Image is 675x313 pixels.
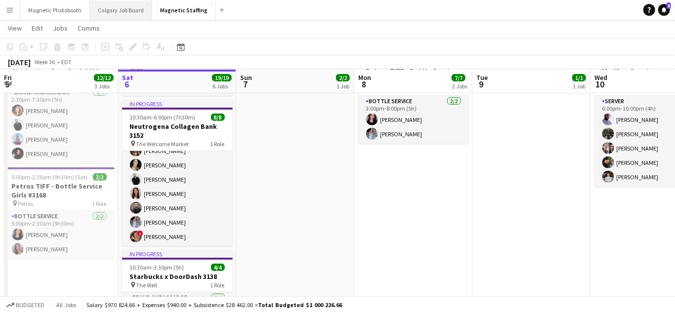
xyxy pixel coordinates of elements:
span: 2/2 [336,74,350,81]
span: 19/19 [212,74,232,81]
span: The Welcome Market [136,140,189,148]
a: Jobs [49,22,72,35]
app-card-role: Brand Ambassador8/810:30am-6:00pm (7h30m)![PERSON_NAME][PERSON_NAME][PERSON_NAME][PERSON_NAME][PE... [122,113,233,246]
app-card-role: Bottle Service2/25:00pm-2:30am (9h30m)[PERSON_NAME][PERSON_NAME] [4,211,115,259]
span: 9 [475,78,488,90]
span: 5 [2,78,12,90]
a: 5 [658,4,670,16]
button: Budgeted [5,300,46,311]
span: View [8,24,22,33]
span: 10:30am-3:30pm (5h) [130,264,184,271]
div: In progress [122,250,233,258]
span: Budgeted [16,302,44,309]
div: 1 Job [573,82,586,90]
span: 2/2 [93,173,107,181]
h3: Petros TIFF - Bottle Service Girls #3168 [4,182,115,199]
span: Jobs [53,24,68,33]
app-card-role: Bottle Service2/23:00pm-8:00pm (5h)[PERSON_NAME][PERSON_NAME] [358,96,469,144]
span: 10 [593,78,607,90]
div: 3 Jobs [94,82,113,90]
span: 8/8 [211,114,225,121]
button: Magnetic Staffing [152,0,216,20]
span: 1 Role [211,281,225,289]
span: 1 Role [92,200,107,207]
div: [DATE] [8,57,31,67]
h3: Neutrogena Collagen Bank 3152 [122,122,233,140]
button: Calgary Job Board [90,0,152,20]
span: The Well [136,281,158,289]
span: 8 [357,78,371,90]
span: Fri [4,73,12,82]
span: 6 [121,78,133,90]
span: Sun [240,73,252,82]
app-job-card: 5:00pm-2:30am (9h30m) (Sat)2/2Petros TIFF - Bottle Service Girls #3168 Petros1 RoleBottle Service... [4,167,115,259]
span: 1/1 [572,74,586,81]
span: Total Budgeted $1 000 226.66 [258,301,342,309]
span: ! [137,231,143,236]
div: 6 Jobs [212,82,231,90]
app-card-role: Brand Ambassador4/42:30pm-7:30pm (5h)[PERSON_NAME][PERSON_NAME][PERSON_NAME][PERSON_NAME] [4,87,115,163]
app-job-card: 3:00pm-8:00pm (5h)2/2Petros TIFF - Bottle Service Girls #3168 Petros1 RoleBottle Service2/23:00pm... [358,52,469,144]
span: 5:00pm-2:30am (9h30m) (Sat) [12,173,88,181]
span: 7/7 [452,74,465,81]
span: 12/12 [94,74,114,81]
app-job-card: 2:30pm-7:30pm (5h)4/4Starbucks x DoorDash 3138 The Well1 RoleBrand Ambassador4/42:30pm-7:30pm (5h... [4,52,115,163]
span: All jobs [54,301,78,309]
h3: Starbucks x DoorDash 3138 [122,272,233,281]
span: Petros [18,200,34,207]
span: Week 36 [33,58,57,66]
span: 1 Role [211,140,225,148]
span: Comms [78,24,100,33]
span: 4/4 [211,264,225,271]
span: Tue [476,73,488,82]
span: 10:30am-6:00pm (7h30m) [130,114,196,121]
span: Mon [358,73,371,82]
span: Wed [594,73,607,82]
button: Magnetic Photobooth [20,0,90,20]
span: 7 [239,78,252,90]
div: EDT [61,58,72,66]
span: Sat [122,73,133,82]
a: View [4,22,26,35]
div: In progress [122,100,233,108]
a: Comms [74,22,104,35]
a: Edit [28,22,47,35]
div: 1 Job [337,82,349,90]
app-job-card: In progress10:30am-6:00pm (7h30m)8/8Neutrogena Collagen Bank 3152 The Welcome Market1 RoleBrand A... [122,100,233,246]
span: 5 [667,2,671,9]
div: Salary $970 824.66 + Expenses $940.00 + Subsistence $28 462.00 = [86,301,342,309]
span: Edit [32,24,43,33]
div: 2 Jobs [452,82,467,90]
